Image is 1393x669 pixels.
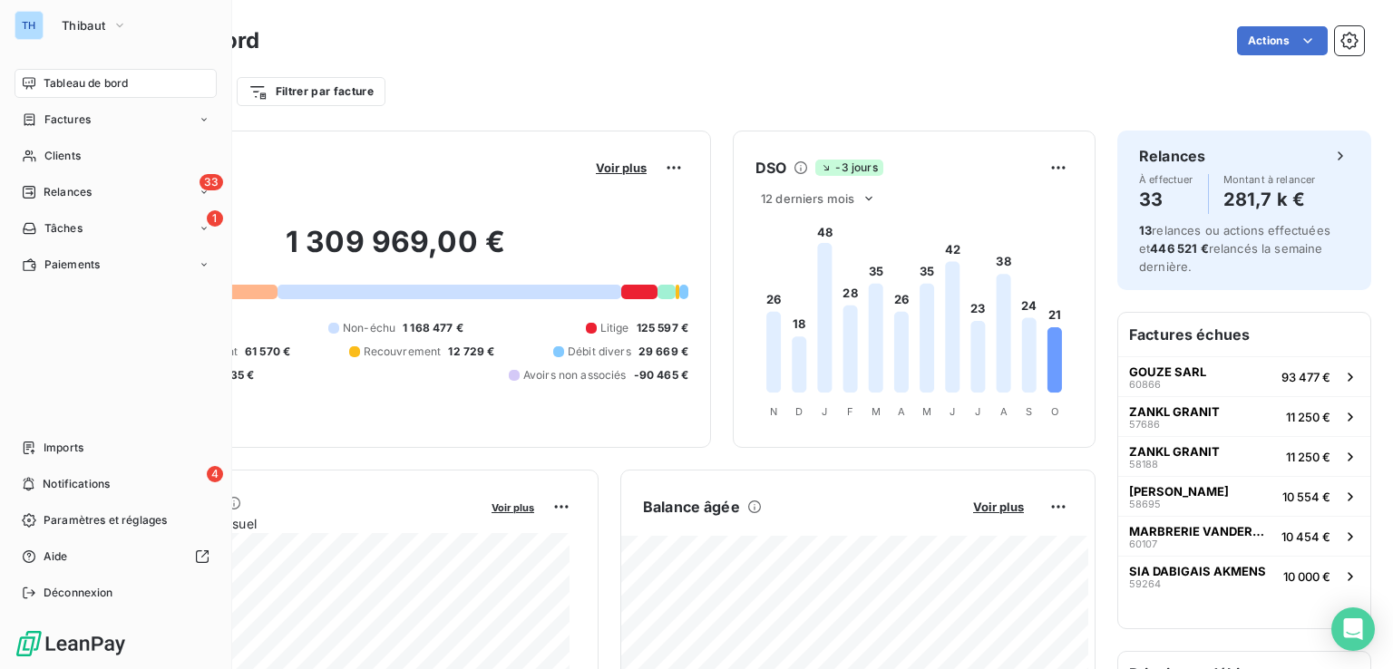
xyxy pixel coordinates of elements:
[898,405,905,418] tspan: A
[1051,405,1058,418] tspan: O
[1000,405,1008,418] tspan: A
[1283,569,1330,584] span: 10 000 €
[1282,490,1330,504] span: 10 554 €
[364,344,442,360] span: Recouvrement
[1129,564,1266,578] span: SIA DABIGAIS AKMENS
[950,405,955,418] tspan: J
[448,344,494,360] span: 12 729 €
[44,512,167,528] span: Paramètres et réglages
[822,405,827,418] tspan: J
[1118,436,1370,476] button: ZANKL GRANIT5818811 250 €
[847,405,853,418] tspan: F
[1223,174,1316,185] span: Montant à relancer
[795,405,803,418] tspan: D
[523,367,627,383] span: Avoirs non associés
[245,344,290,360] span: 61 570 €
[1331,607,1375,651] div: Open Intercom Messenger
[1281,370,1330,384] span: 93 477 €
[1118,396,1370,436] button: ZANKL GRANIT5768611 250 €
[1118,356,1370,396] button: GOUZE SARL6086693 477 €
[1129,538,1157,549] span: 60107
[634,367,688,383] span: -90 465 €
[102,224,688,278] h2: 1 309 969,00 €
[44,585,113,601] span: Déconnexion
[1129,578,1161,589] span: 59264
[1139,223,1152,238] span: 13
[638,344,688,360] span: 29 669 €
[1223,185,1316,214] h4: 281,7 k €
[343,320,395,336] span: Non-échu
[15,542,217,571] a: Aide
[755,157,786,179] h6: DSO
[102,514,479,533] span: Chiffre d'affaires mensuel
[1129,484,1229,499] span: [PERSON_NAME]
[44,184,92,200] span: Relances
[637,320,688,336] span: 125 597 €
[761,191,854,206] span: 12 derniers mois
[1129,444,1220,459] span: ZANKL GRANIT
[43,476,110,492] span: Notifications
[1129,404,1220,419] span: ZANKL GRANIT
[207,210,223,227] span: 1
[44,257,100,273] span: Paiements
[1150,241,1208,256] span: 446 521 €
[44,440,83,456] span: Imports
[1286,410,1330,424] span: 11 250 €
[1118,556,1370,596] button: SIA DABIGAIS AKMENS5926410 000 €
[1286,450,1330,464] span: 11 250 €
[237,77,385,106] button: Filtrer par facture
[44,75,128,92] span: Tableau de bord
[1139,145,1205,167] h6: Relances
[643,496,740,518] h6: Balance âgée
[568,344,631,360] span: Débit divers
[1237,26,1328,55] button: Actions
[922,405,931,418] tspan: M
[770,405,777,418] tspan: N
[1129,499,1161,509] span: 58695
[44,220,83,237] span: Tâches
[1129,524,1274,538] span: MARBRERIE VANDERMARLIERE
[1118,313,1370,356] h6: Factures échues
[1129,419,1160,430] span: 57686
[15,629,127,658] img: Logo LeanPay
[62,18,105,33] span: Thibaut
[44,111,91,128] span: Factures
[1139,174,1193,185] span: À effectuer
[15,11,44,40] div: TH
[44,548,68,565] span: Aide
[44,148,81,164] span: Clients
[975,405,980,418] tspan: J
[968,499,1029,515] button: Voir plus
[1129,459,1158,470] span: 58188
[1118,516,1370,556] button: MARBRERIE VANDERMARLIERE6010710 454 €
[1129,379,1161,390] span: 60866
[600,320,629,336] span: Litige
[1026,405,1032,418] tspan: S
[207,466,223,482] span: 4
[1139,223,1330,274] span: relances ou actions effectuées et relancés la semaine dernière.
[1129,364,1206,379] span: GOUZE SARL
[872,405,881,418] tspan: M
[492,501,534,514] span: Voir plus
[815,160,882,176] span: -3 jours
[1281,529,1330,544] span: 10 454 €
[486,499,540,515] button: Voir plus
[973,499,1024,514] span: Voir plus
[403,320,463,336] span: 1 168 477 €
[590,160,652,176] button: Voir plus
[1118,476,1370,516] button: [PERSON_NAME]5869510 554 €
[1139,185,1193,214] h4: 33
[596,160,647,175] span: Voir plus
[200,174,223,190] span: 33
